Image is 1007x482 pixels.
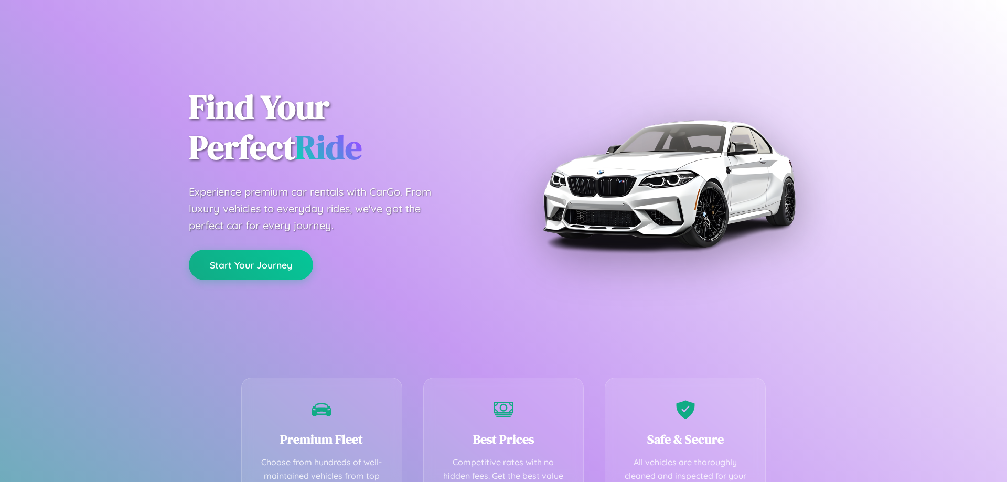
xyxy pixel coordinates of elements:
[189,87,488,168] h1: Find Your Perfect
[538,52,800,315] img: Premium BMW car rental vehicle
[440,431,568,448] h3: Best Prices
[295,124,362,170] span: Ride
[258,431,386,448] h3: Premium Fleet
[189,250,313,280] button: Start Your Journey
[621,431,749,448] h3: Safe & Secure
[189,184,451,234] p: Experience premium car rentals with CarGo. From luxury vehicles to everyday rides, we've got the ...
